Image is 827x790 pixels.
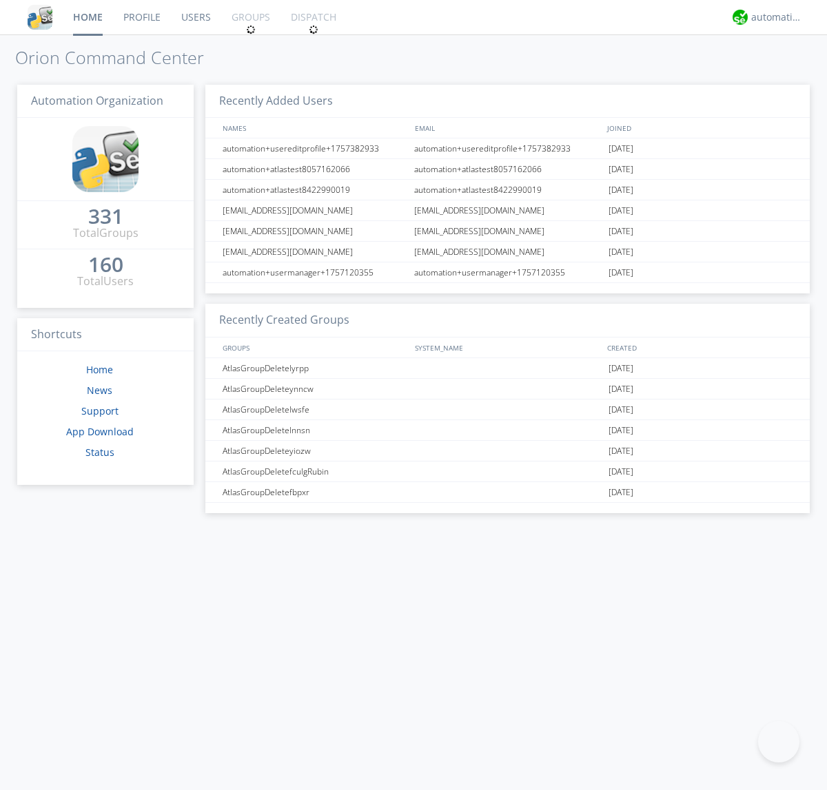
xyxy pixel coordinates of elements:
div: [EMAIL_ADDRESS][DOMAIN_NAME] [411,200,605,220]
a: AtlasGroupDeletelnnsn[DATE] [205,420,810,441]
a: automation+usermanager+1757120355automation+usermanager+1757120355[DATE] [205,262,810,283]
div: 160 [88,258,123,271]
span: [DATE] [609,242,633,262]
a: 160 [88,258,123,273]
div: automation+usereditprofile+1757382933 [411,138,605,158]
img: cddb5a64eb264b2086981ab96f4c1ba7 [28,5,52,30]
div: CREATED [604,337,797,357]
span: [DATE] [609,221,633,242]
img: d2d01cd9b4174d08988066c6d424eccd [733,10,748,25]
span: [DATE] [609,461,633,482]
div: GROUPS [219,337,408,357]
span: [DATE] [609,420,633,441]
span: [DATE] [609,379,633,399]
div: automation+usereditprofile+1757382933 [219,138,410,158]
div: AtlasGroupDeletelyrpp [219,358,410,378]
a: automation+usereditprofile+1757382933automation+usereditprofile+1757382933[DATE] [205,138,810,159]
div: [EMAIL_ADDRESS][DOMAIN_NAME] [219,200,410,220]
div: JOINED [604,118,797,138]
a: AtlasGroupDeletelwsfe[DATE] [205,399,810,420]
div: automation+usermanager+1757120355 [411,262,605,282]
span: [DATE] [609,441,633,461]
div: SYSTEM_NAME [411,337,604,357]
span: [DATE] [609,399,633,420]
a: App Download [66,425,134,438]
div: AtlasGroupDeleteynncw [219,379,410,399]
span: [DATE] [609,138,633,159]
img: cddb5a64eb264b2086981ab96f4c1ba7 [72,126,139,192]
div: automation+atlastest8422990019 [219,180,410,200]
div: EMAIL [411,118,604,138]
a: Home [86,363,113,376]
a: News [87,384,112,397]
a: [EMAIL_ADDRESS][DOMAIN_NAME][EMAIL_ADDRESS][DOMAIN_NAME][DATE] [205,200,810,221]
div: NAMES [219,118,408,138]
a: automation+atlastest8422990019automation+atlastest8422990019[DATE] [205,180,810,200]
div: AtlasGroupDeletefculgRubin [219,461,410,481]
a: Status [85,446,114,459]
a: AtlasGroupDeleteynncw[DATE] [205,379,810,399]
span: Automation Organization [31,93,163,108]
img: spin.svg [246,25,256,34]
img: spin.svg [309,25,318,34]
h3: Recently Added Users [205,85,810,118]
a: AtlasGroupDeletefculgRubin[DATE] [205,461,810,482]
div: Total Users [77,273,134,289]
h3: Shortcuts [17,318,194,352]
iframe: Toggle Customer Support [758,721,799,762]
div: AtlasGroupDeletelwsfe [219,399,410,419]
div: [EMAIL_ADDRESS][DOMAIN_NAME] [219,221,410,241]
a: AtlasGroupDeletelyrpp[DATE] [205,358,810,379]
span: [DATE] [609,262,633,283]
div: Total Groups [73,225,139,241]
div: automation+atlastest8057162066 [411,159,605,179]
a: Support [81,404,119,417]
span: [DATE] [609,200,633,221]
a: 331 [88,209,123,225]
a: AtlasGroupDeleteyiozw[DATE] [205,441,810,461]
span: [DATE] [609,159,633,180]
div: automation+atlastest8057162066 [219,159,410,179]
a: [EMAIL_ADDRESS][DOMAIN_NAME][EMAIL_ADDRESS][DOMAIN_NAME][DATE] [205,221,810,242]
div: automation+atlastest8422990019 [411,180,605,200]
a: [EMAIL_ADDRESS][DOMAIN_NAME][EMAIL_ADDRESS][DOMAIN_NAME][DATE] [205,242,810,262]
span: [DATE] [609,482,633,503]
div: 331 [88,209,123,223]
span: [DATE] [609,180,633,200]
div: [EMAIL_ADDRESS][DOMAIN_NAME] [411,221,605,241]
div: AtlasGroupDeleteyiozw [219,441,410,461]
div: [EMAIL_ADDRESS][DOMAIN_NAME] [411,242,605,262]
div: automation+usermanager+1757120355 [219,262,410,282]
span: [DATE] [609,358,633,379]
a: AtlasGroupDeletefbpxr[DATE] [205,482,810,503]
div: AtlasGroupDeletelnnsn [219,420,410,440]
div: automation+atlas [751,10,803,24]
div: [EMAIL_ADDRESS][DOMAIN_NAME] [219,242,410,262]
h3: Recently Created Groups [205,304,810,337]
a: automation+atlastest8057162066automation+atlastest8057162066[DATE] [205,159,810,180]
div: AtlasGroupDeletefbpxr [219,482,410,502]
